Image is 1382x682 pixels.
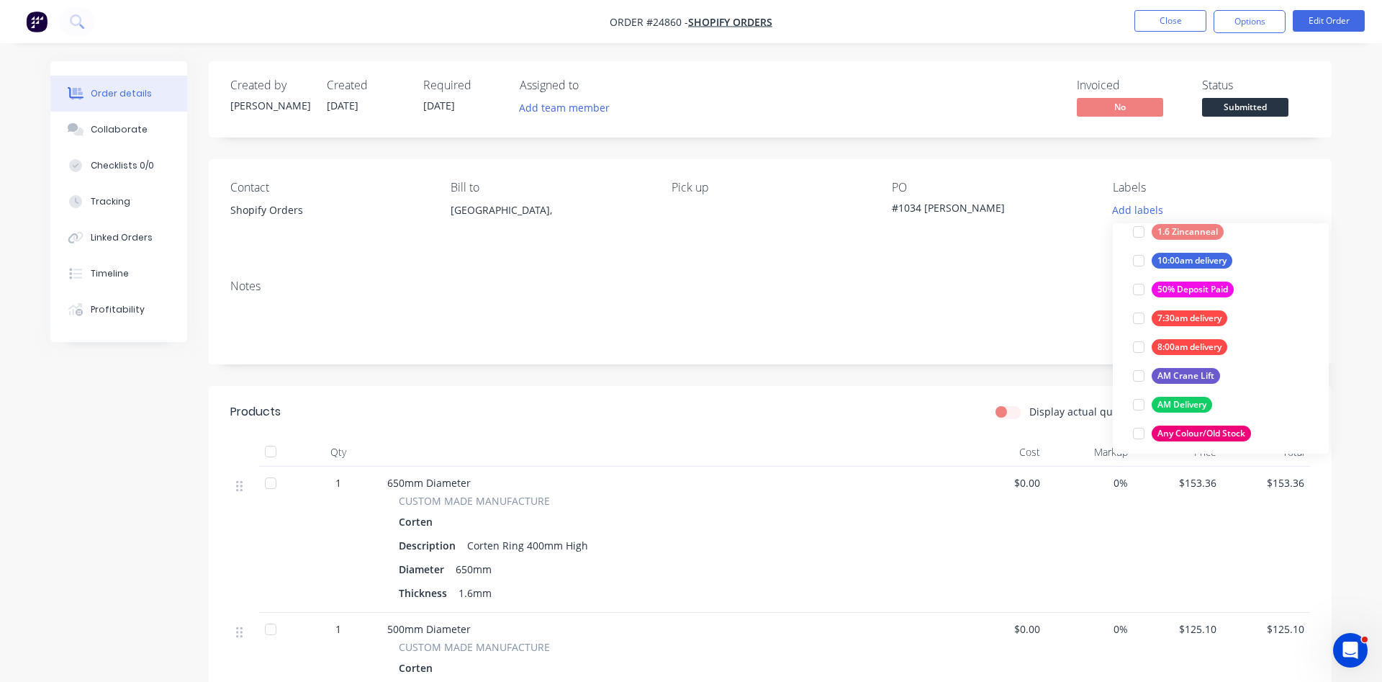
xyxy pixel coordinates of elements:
div: Description [399,535,461,556]
div: Status [1202,78,1310,92]
button: 10:00am delivery [1127,251,1238,271]
span: $0.00 [963,622,1040,637]
div: Corten Ring 400mm High [461,535,594,556]
span: 1 [335,622,341,637]
div: Cost [957,438,1046,467]
button: Add team member [520,98,618,117]
div: AM Crane Lift [1152,368,1220,384]
div: #1034 [PERSON_NAME] [892,200,1072,220]
div: Order details [91,87,152,100]
div: 8:00am delivery [1152,339,1227,355]
span: $125.10 [1228,622,1305,637]
div: Qty [295,438,381,467]
span: Submitted [1202,98,1288,116]
span: 0% [1052,622,1129,637]
button: 1.6 Zincanneal [1127,222,1229,242]
div: AM Delivery [1152,397,1212,413]
div: Collaborate [91,123,148,136]
div: Notes [230,279,1310,293]
span: Order #24860 - [610,15,688,29]
div: Corten [399,658,438,678]
button: Edit Order [1293,10,1365,32]
iframe: Intercom live chat [1333,633,1368,668]
div: Invoiced [1077,78,1185,92]
span: 0% [1052,475,1129,490]
div: Corten [399,511,438,532]
button: AM Crane Lift [1127,366,1226,386]
div: 7:30am delivery [1152,310,1227,326]
div: 10:00am delivery [1152,253,1232,269]
div: Products [230,403,281,421]
div: Contact [230,181,428,194]
div: Assigned to [520,78,664,92]
div: [GEOGRAPHIC_DATA], [451,200,648,246]
button: Order details [50,76,187,112]
div: [GEOGRAPHIC_DATA], [451,200,648,220]
button: 50% Deposit Paid [1127,279,1239,300]
div: 1.6mm [453,583,497,604]
button: Add team member [512,98,618,117]
button: Add labels [1104,200,1170,220]
button: 8:00am delivery [1127,337,1233,357]
div: [PERSON_NAME] [230,98,310,113]
button: Timeline [50,256,187,292]
div: Created by [230,78,310,92]
div: Required [423,78,502,92]
span: CUSTOM MADE MANUFACTURE [399,493,550,508]
span: No [1077,98,1163,116]
div: Thickness [399,583,453,604]
span: 1 [335,475,341,490]
span: CUSTOM MADE MANUFACTURE [399,640,550,655]
div: PO [892,181,1089,194]
span: [DATE] [423,99,455,112]
button: Submitted [1202,98,1288,120]
div: Created [327,78,406,92]
label: Display actual quantities [1029,404,1149,419]
button: Options [1214,10,1286,33]
button: Checklists 0/0 [50,148,187,184]
img: Factory [26,11,48,32]
button: Profitability [50,292,187,328]
span: $0.00 [963,475,1040,490]
div: Diameter [399,559,450,580]
span: $125.10 [1139,622,1216,637]
div: Timeline [91,267,129,280]
div: Shopify Orders [230,200,428,246]
button: Collaborate [50,112,187,148]
div: 1.6 Zincanneal [1152,224,1224,240]
div: Bill to [451,181,648,194]
div: Checklists 0/0 [91,159,154,172]
div: Profitability [91,303,145,316]
span: $153.36 [1228,475,1305,490]
div: Any Colour/Old Stock [1152,426,1251,441]
span: [DATE] [327,99,358,112]
span: 650mm Diameter [387,476,471,490]
div: Markup [1046,438,1134,467]
div: Labels [1113,181,1310,194]
button: Any Colour/Old Stock [1127,423,1257,444]
span: 500mm Diameter [387,622,471,636]
div: 650mm [450,559,497,580]
a: SHOPIFY ORDERS [688,15,772,29]
button: AM Delivery [1127,395,1218,415]
div: Linked Orders [91,231,153,244]
div: 50% Deposit Paid [1152,282,1234,297]
button: Tracking [50,184,187,220]
span: $153.36 [1139,475,1216,490]
button: Close [1134,10,1206,32]
div: Tracking [91,195,130,208]
div: Pick up [672,181,869,194]
div: Shopify Orders [230,200,428,220]
button: 7:30am delivery [1127,308,1233,328]
button: Linked Orders [50,220,187,256]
